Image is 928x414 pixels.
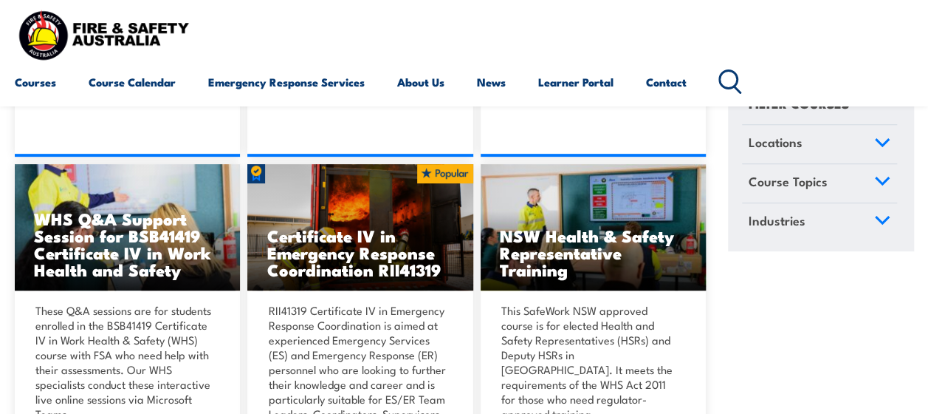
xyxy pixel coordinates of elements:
a: WHS Q&A Support Session for BSB41419 Certificate IV in Work Health and Safety [15,164,240,291]
a: Courses [15,64,56,100]
a: Course Topics [742,164,897,203]
span: Locations [749,132,802,152]
img: NSW Health & Safety Representative Refresher Training [481,164,706,291]
a: Emergency Response Services [208,64,365,100]
h3: WHS Q&A Support Session for BSB41419 Certificate IV in Work Health and Safety [34,210,221,278]
a: Contact [646,64,687,100]
a: Learner Portal [538,64,613,100]
span: Course Topics [749,172,828,191]
a: Course Calendar [89,64,176,100]
a: News [477,64,506,100]
img: BSB41419 – Certificate IV in Work Health and Safety [15,164,240,291]
img: RII41319 Certificate IV in Emergency Response Coordination [247,164,472,291]
a: Certificate IV in Emergency Response Coordination RII41319 [247,164,472,291]
span: Industries [749,210,805,230]
h3: Certificate IV in Emergency Response Coordination RII41319 [267,227,453,278]
a: About Us [397,64,444,100]
a: Industries [742,203,897,241]
h3: NSW Health & Safety Representative Training [500,227,687,278]
a: NSW Health & Safety Representative Training [481,164,706,291]
a: Locations [742,125,897,163]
